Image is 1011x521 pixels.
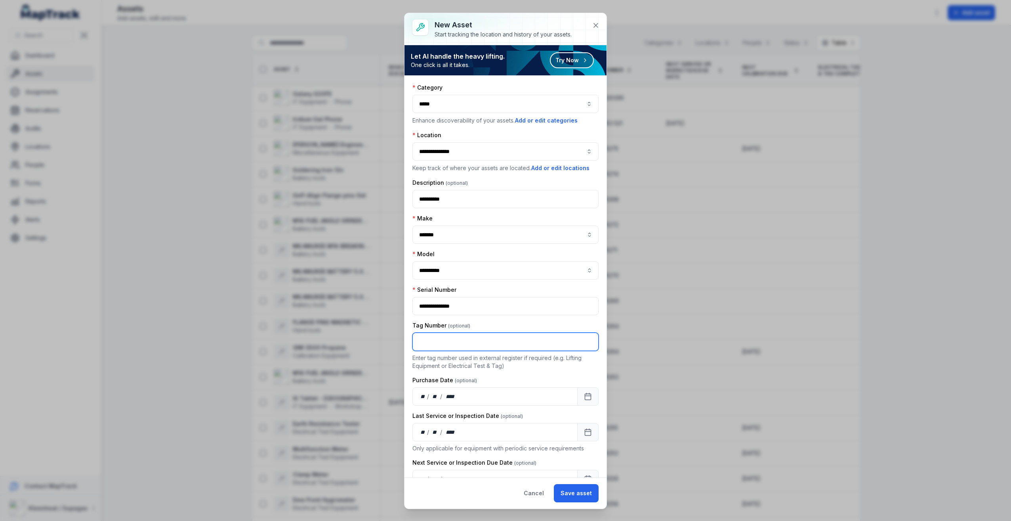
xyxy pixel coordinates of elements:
label: Description [412,179,468,187]
label: Make [412,215,433,222]
div: Start tracking the location and history of your assets. [435,31,572,38]
button: Calendar [577,423,599,441]
button: Try Now [550,52,594,68]
div: day, [419,475,427,483]
label: Model [412,250,435,258]
div: / [440,393,443,400]
h3: New asset [435,19,572,31]
button: Calendar [577,387,599,406]
div: day, [419,393,427,400]
div: / [440,475,443,483]
label: Last Service or Inspection Date [412,412,523,420]
div: / [427,475,430,483]
span: One click is all it takes. [411,61,505,69]
button: Calendar [577,470,599,488]
input: asset-add:cf[5827e389-34f9-4b46-9346-a02c2bfa3a05]-label [412,261,599,280]
div: year, [443,393,458,400]
div: month, [430,428,441,436]
p: Only applicable for equipment with periodic service requirements [412,444,599,452]
div: year, [443,475,458,483]
p: Keep track of where your assets are located. [412,164,599,172]
div: month, [430,475,441,483]
div: / [427,428,430,436]
input: asset-add:cf[8d30bdcc-ee20-45c2-b158-112416eb6043]-label [412,226,599,244]
label: Tag Number [412,322,470,329]
label: Category [412,84,443,92]
div: day, [419,428,427,436]
button: Save asset [554,484,599,502]
label: Next Service or Inspection Due Date [412,459,536,467]
p: Enter tag number used in external register if required (e.g. Lifting Equipment or Electrical Test... [412,354,599,370]
button: Add or edit locations [531,164,590,172]
button: Cancel [517,484,551,502]
div: year, [443,428,458,436]
button: Add or edit categories [515,116,578,125]
label: Purchase Date [412,376,477,384]
div: / [427,393,430,400]
label: Serial Number [412,286,456,294]
p: Enhance discoverability of your assets. [412,116,599,125]
strong: Let AI handle the heavy lifting. [411,52,505,61]
div: / [440,428,443,436]
label: Location [412,131,441,139]
div: month, [430,393,441,400]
